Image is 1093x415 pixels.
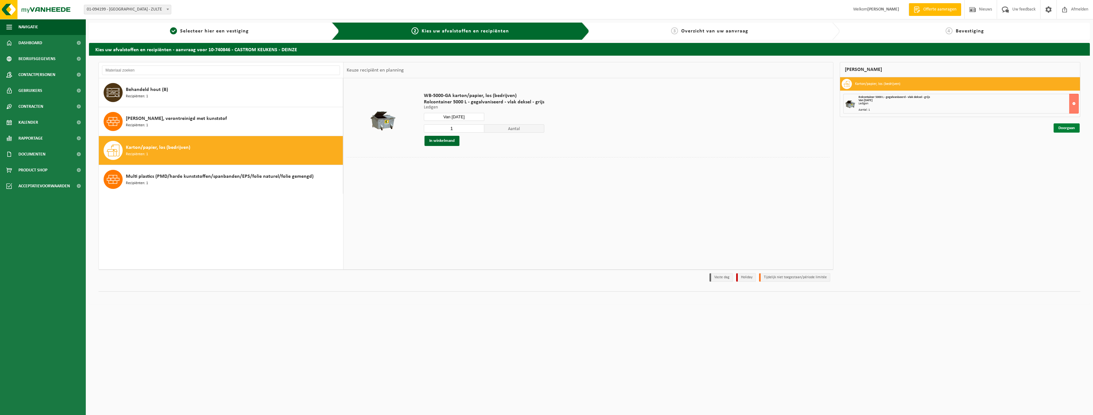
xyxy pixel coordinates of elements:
[126,86,168,93] span: Behandeld hout (B)
[92,27,327,35] a: 1Selecteer hier een vestiging
[170,27,177,34] span: 1
[946,27,953,34] span: 4
[99,107,343,136] button: [PERSON_NAME], verontreinigd met kunststof Recipiënten: 1
[736,273,756,282] li: Holiday
[424,93,544,99] span: WB-5000-GA karton/papier, los (bedrijven)
[867,7,899,12] strong: [PERSON_NAME]
[18,99,43,114] span: Contracten
[126,115,227,122] span: [PERSON_NAME], verontreinigd met kunststof
[956,29,984,34] span: Bevestiging
[484,124,545,133] span: Aantal
[840,62,1081,77] div: [PERSON_NAME]
[759,273,830,282] li: Tijdelijk niet toegestaan/période limitée
[126,173,314,180] span: Multi plastics (PMD/harde kunststoffen/spanbanden/EPS/folie naturel/folie gemengd)
[859,95,930,99] span: Rolcontainer 5000 L - gegalvaniseerd - vlak deksel - grijs
[422,29,509,34] span: Kies uw afvalstoffen en recipiënten
[1054,123,1080,133] a: Doorgaan
[424,136,459,146] button: In winkelmand
[99,165,343,194] button: Multi plastics (PMD/harde kunststoffen/spanbanden/EPS/folie naturel/folie gemengd) Recipiënten: 1
[859,99,872,102] strong: Van [DATE]
[126,180,148,186] span: Recipiënten: 1
[424,99,544,105] span: Rolcontainer 5000 L - gegalvaniseerd - vlak deksel - grijs
[859,108,1079,112] div: Aantal: 1
[18,35,42,51] span: Dashboard
[99,78,343,107] button: Behandeld hout (B) Recipiënten: 1
[18,67,55,83] span: Contactpersonen
[411,27,418,34] span: 2
[18,51,56,67] span: Bedrijfsgegevens
[18,146,45,162] span: Documenten
[84,5,171,14] span: 01-094199 - CASTROM KEUKENS - ZULTE
[18,178,70,194] span: Acceptatievoorwaarden
[681,29,748,34] span: Overzicht van uw aanvraag
[709,273,733,282] li: Vaste dag
[424,113,484,121] input: Selecteer datum
[126,151,148,157] span: Recipiënten: 1
[424,105,544,110] p: Ledigen
[671,27,678,34] span: 3
[126,144,190,151] span: Karton/papier, los (bedrijven)
[855,79,900,89] h3: Karton/papier, los (bedrijven)
[18,83,42,99] span: Gebruikers
[18,114,38,130] span: Kalender
[343,62,407,78] div: Keuze recipiënt en planning
[909,3,961,16] a: Offerte aanvragen
[89,43,1090,55] h2: Kies uw afvalstoffen en recipiënten - aanvraag voor 10-740846 - CASTROM KEUKENS - DEINZE
[859,102,1079,105] div: Ledigen
[126,122,148,128] span: Recipiënten: 1
[922,6,958,13] span: Offerte aanvragen
[102,66,340,75] input: Materiaal zoeken
[126,93,148,100] span: Recipiënten: 1
[18,19,38,35] span: Navigatie
[18,130,43,146] span: Rapportage
[180,29,249,34] span: Selecteer hier een vestiging
[99,136,343,165] button: Karton/papier, los (bedrijven) Recipiënten: 1
[18,162,47,178] span: Product Shop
